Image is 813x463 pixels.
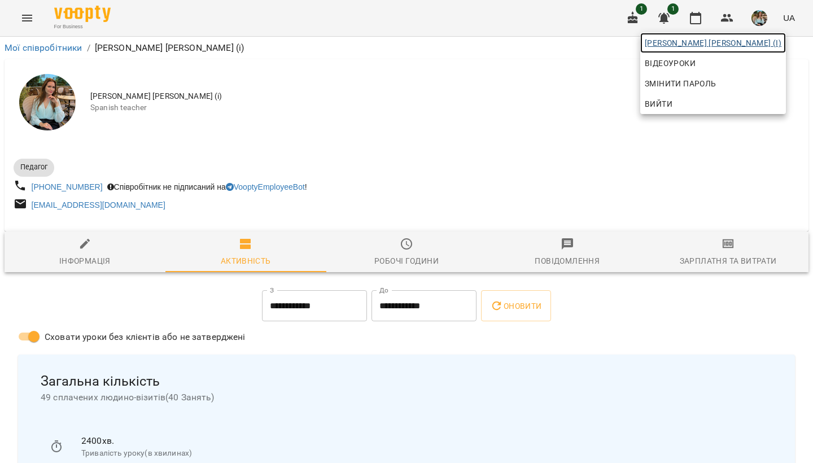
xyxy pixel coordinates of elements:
[640,53,700,73] a: Відеоуроки
[640,33,786,53] a: [PERSON_NAME] [PERSON_NAME] (і)
[645,36,781,50] span: [PERSON_NAME] [PERSON_NAME] (і)
[640,73,786,94] a: Змінити пароль
[645,56,696,70] span: Відеоуроки
[645,77,781,90] span: Змінити пароль
[645,97,672,111] span: Вийти
[640,94,786,114] button: Вийти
